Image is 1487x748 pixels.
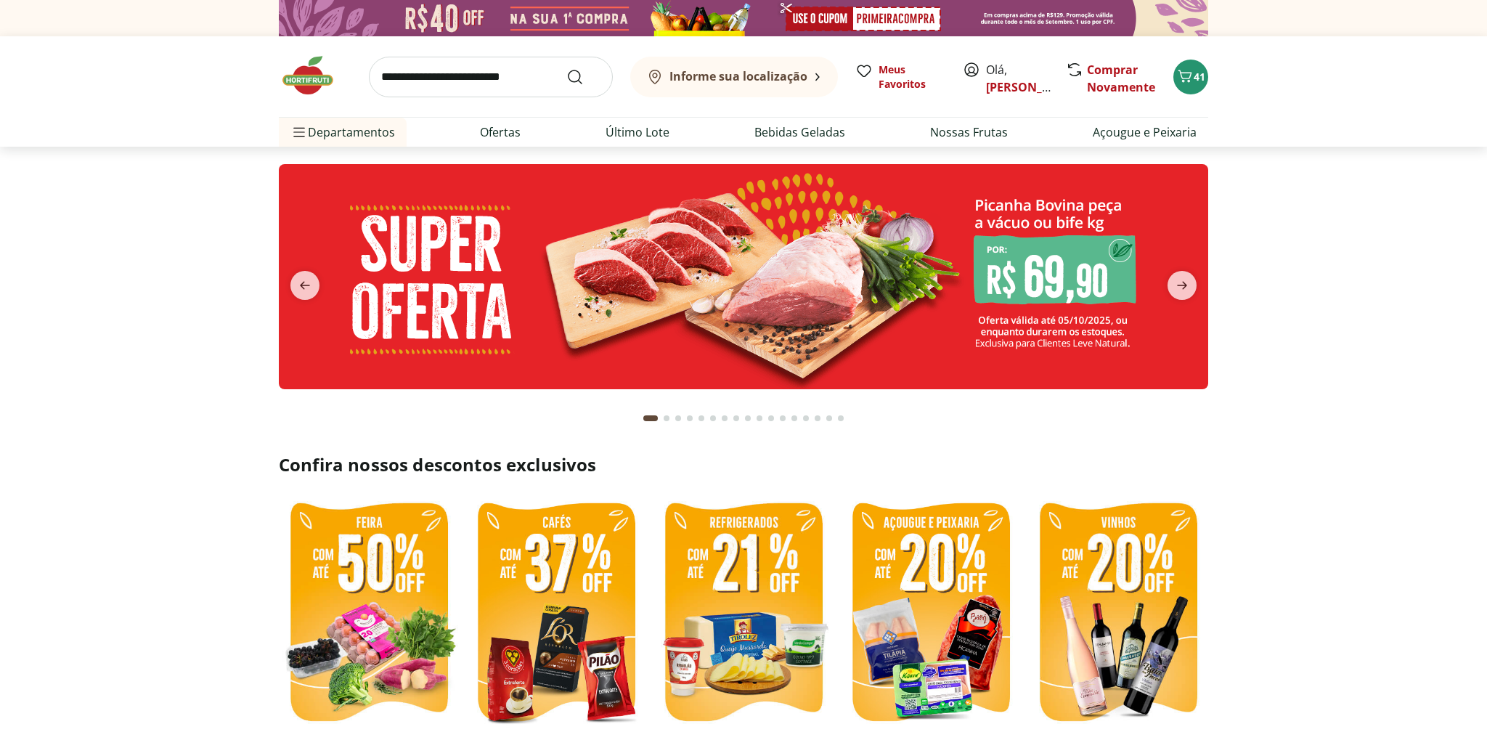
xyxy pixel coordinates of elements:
button: Go to page 7 from fs-carousel [719,401,730,436]
button: Go to page 15 from fs-carousel [812,401,823,436]
button: Go to page 12 from fs-carousel [777,401,789,436]
img: vinhos [1028,494,1208,734]
button: Go to page 3 from fs-carousel [672,401,684,436]
img: feira [279,494,459,734]
img: resfriados [841,494,1021,734]
img: super oferta [279,164,1208,389]
button: Go to page 8 from fs-carousel [730,401,742,436]
button: next [1156,271,1208,300]
button: Go to page 17 from fs-carousel [835,401,847,436]
input: search [369,57,613,97]
button: Submit Search [566,68,601,86]
span: Olá, [986,61,1051,96]
button: Go to page 11 from fs-carousel [765,401,777,436]
button: Go to page 14 from fs-carousel [800,401,812,436]
a: Nossas Frutas [930,123,1008,141]
span: 41 [1194,70,1205,84]
button: Go to page 6 from fs-carousel [707,401,719,436]
a: [PERSON_NAME] [986,79,1080,95]
b: Informe sua localização [669,68,807,84]
img: Hortifruti [279,54,351,97]
img: café [466,494,646,734]
button: Menu [290,115,308,150]
button: Go to page 4 from fs-carousel [684,401,696,436]
h2: Confira nossos descontos exclusivos [279,453,1208,476]
img: refrigerados [653,494,834,734]
a: Ofertas [480,123,521,141]
button: Carrinho [1173,60,1208,94]
button: Go to page 10 from fs-carousel [754,401,765,436]
a: Último Lote [606,123,669,141]
button: Go to page 13 from fs-carousel [789,401,800,436]
button: previous [279,271,331,300]
button: Go to page 9 from fs-carousel [742,401,754,436]
button: Go to page 5 from fs-carousel [696,401,707,436]
a: Bebidas Geladas [754,123,845,141]
a: Comprar Novamente [1087,62,1155,95]
button: Current page from fs-carousel [640,401,661,436]
button: Informe sua localização [630,57,838,97]
a: Açougue e Peixaria [1093,123,1197,141]
button: Go to page 16 from fs-carousel [823,401,835,436]
span: Meus Favoritos [879,62,945,92]
a: Meus Favoritos [855,62,945,92]
button: Go to page 2 from fs-carousel [661,401,672,436]
span: Departamentos [290,115,395,150]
